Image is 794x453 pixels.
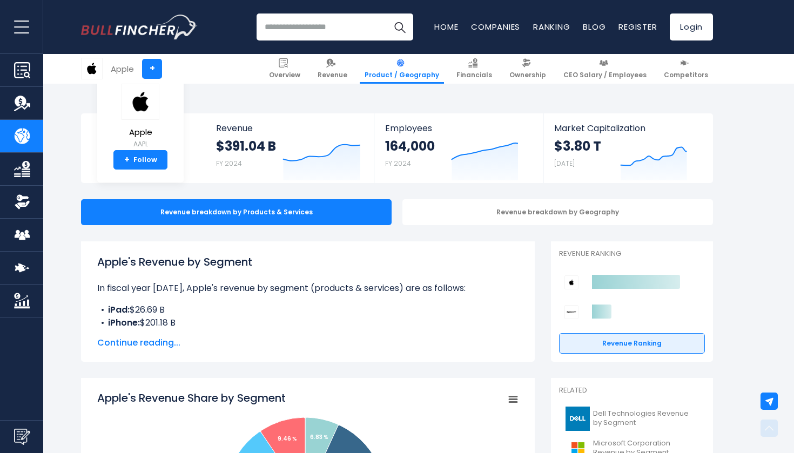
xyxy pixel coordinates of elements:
[659,54,713,84] a: Competitors
[124,155,130,165] strong: +
[122,128,159,137] span: Apple
[122,139,159,149] small: AAPL
[81,199,392,225] div: Revenue breakdown by Products & Services
[310,433,328,441] tspan: 6.83 %
[205,113,374,183] a: Revenue $391.04 B FY 2024
[97,336,519,349] span: Continue reading...
[563,71,647,79] span: CEO Salary / Employees
[559,54,651,84] a: CEO Salary / Employees
[559,333,705,354] a: Revenue Ranking
[313,54,352,84] a: Revenue
[564,275,578,289] img: Apple competitors logo
[97,303,519,316] li: $26.69 B
[583,21,605,32] a: Blog
[618,21,657,32] a: Register
[360,54,444,84] a: Product / Geography
[365,71,439,79] span: Product / Geography
[543,113,712,183] a: Market Capitalization $3.80 T [DATE]
[81,15,198,39] img: Bullfincher logo
[402,199,713,225] div: Revenue breakdown by Geography
[82,58,102,79] img: AAPL logo
[385,159,411,168] small: FY 2024
[385,123,531,133] span: Employees
[385,138,435,154] strong: 164,000
[664,71,708,79] span: Competitors
[318,71,347,79] span: Revenue
[81,15,197,39] a: Go to homepage
[121,83,160,151] a: Apple AAPL
[97,282,519,295] p: In fiscal year [DATE], Apple's revenue by segment (products & services) are as follows:
[559,404,705,434] a: Dell Technologies Revenue by Segment
[456,71,492,79] span: Financials
[97,390,286,405] tspan: Apple's Revenue Share by Segment
[554,159,575,168] small: [DATE]
[111,63,134,75] div: Apple
[504,54,551,84] a: Ownership
[14,194,30,210] img: Ownership
[670,13,713,40] a: Login
[113,150,167,170] a: +Follow
[564,305,578,319] img: Sony Group Corporation competitors logo
[142,59,162,79] a: +
[97,316,519,329] li: $201.18 B
[386,13,413,40] button: Search
[108,303,130,316] b: iPad:
[566,407,590,431] img: DELL logo
[278,435,297,443] tspan: 9.46 %
[374,113,542,183] a: Employees 164,000 FY 2024
[559,386,705,395] p: Related
[122,84,159,120] img: AAPL logo
[471,21,520,32] a: Companies
[108,316,140,329] b: iPhone:
[509,71,546,79] span: Ownership
[434,21,458,32] a: Home
[216,159,242,168] small: FY 2024
[216,138,276,154] strong: $391.04 B
[97,254,519,270] h1: Apple's Revenue by Segment
[554,138,601,154] strong: $3.80 T
[216,123,364,133] span: Revenue
[269,71,300,79] span: Overview
[593,409,698,428] span: Dell Technologies Revenue by Segment
[452,54,497,84] a: Financials
[559,249,705,259] p: Revenue Ranking
[264,54,305,84] a: Overview
[533,21,570,32] a: Ranking
[554,123,701,133] span: Market Capitalization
